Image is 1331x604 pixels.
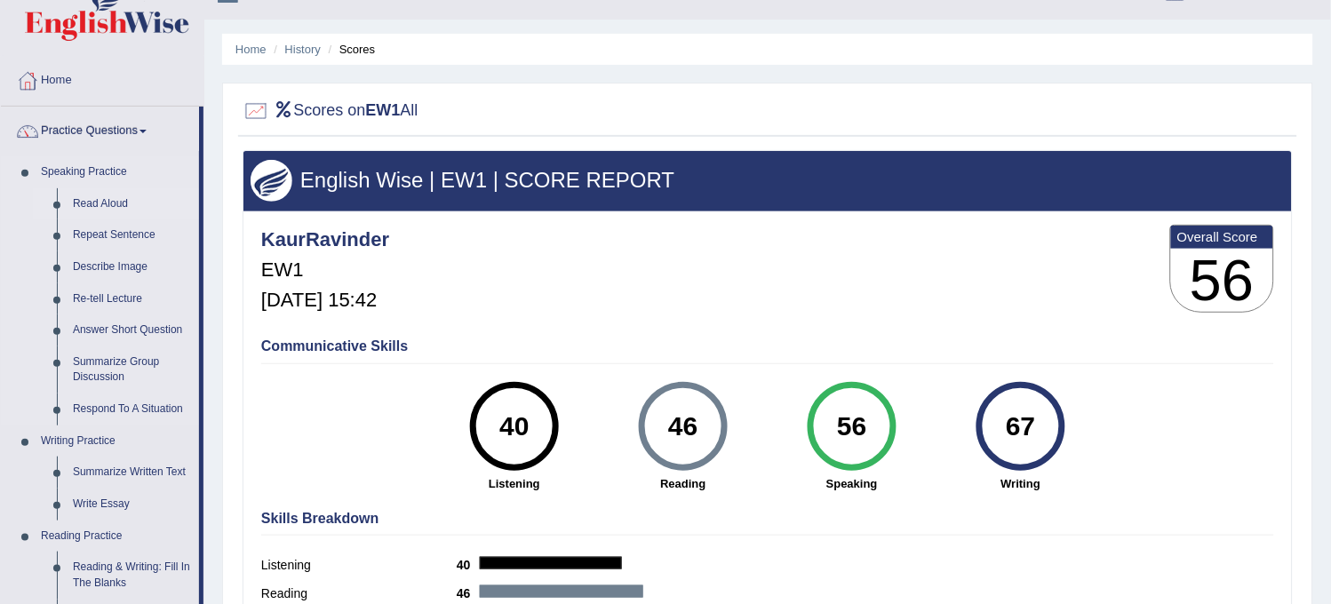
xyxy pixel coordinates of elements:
[777,475,928,492] strong: Speaking
[988,389,1053,464] div: 67
[65,489,199,521] a: Write Essay
[65,251,199,283] a: Describe Image
[65,219,199,251] a: Repeat Sentence
[261,229,389,250] h4: KaurRavinder
[482,389,546,464] div: 40
[33,521,199,552] a: Reading Practice
[65,346,199,393] a: Summarize Group Discussion
[366,101,401,119] b: EW1
[65,393,199,425] a: Respond To A Situation
[243,98,418,124] h2: Scores on All
[819,389,884,464] div: 56
[261,338,1274,354] h4: Communicative Skills
[439,475,590,492] strong: Listening
[1,56,203,100] a: Home
[457,558,480,572] b: 40
[65,457,199,489] a: Summarize Written Text
[324,41,376,58] li: Scores
[65,188,199,220] a: Read Aloud
[608,475,759,492] strong: Reading
[251,160,292,202] img: wings.png
[235,43,267,56] a: Home
[33,425,199,457] a: Writing Practice
[261,290,389,311] h5: [DATE] 15:42
[261,259,389,281] h5: EW1
[650,389,715,464] div: 46
[945,475,1096,492] strong: Writing
[1171,249,1273,313] h3: 56
[457,586,480,600] b: 46
[33,156,199,188] a: Speaking Practice
[1,107,199,151] a: Practice Questions
[251,169,1285,192] h3: English Wise | EW1 | SCORE REPORT
[261,584,457,603] label: Reading
[65,552,199,599] a: Reading & Writing: Fill In The Blanks
[285,43,321,56] a: History
[65,314,199,346] a: Answer Short Question
[1177,229,1267,244] b: Overall Score
[261,556,457,575] label: Listening
[261,511,1274,527] h4: Skills Breakdown
[65,283,199,315] a: Re-tell Lecture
